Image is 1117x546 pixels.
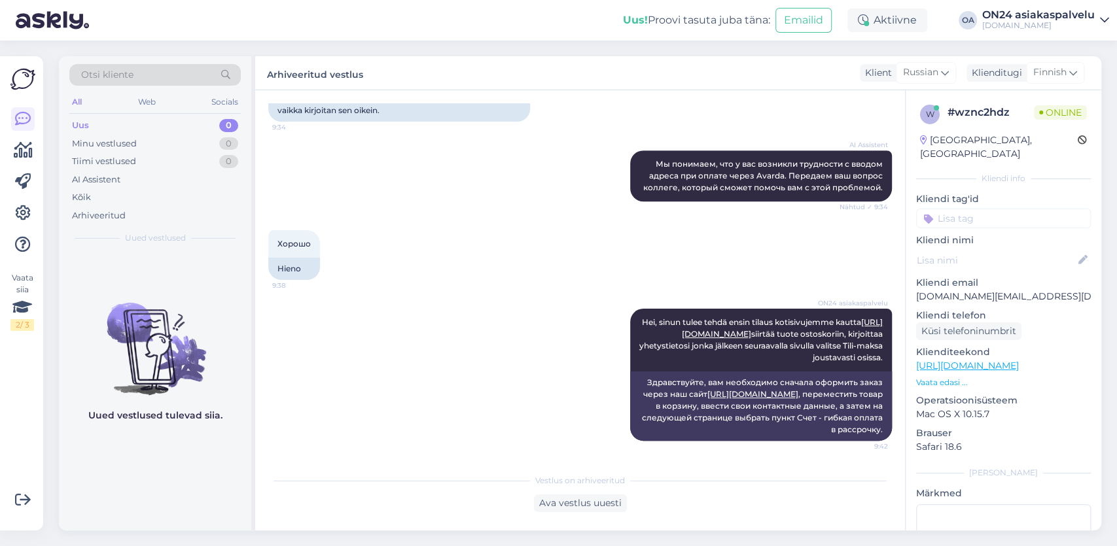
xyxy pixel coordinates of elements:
span: Uued vestlused [125,232,186,244]
span: 9:34 [272,122,321,132]
div: Kliendi info [916,173,1091,184]
div: Küsi telefoninumbrit [916,322,1021,340]
p: Kliendi telefon [916,309,1091,322]
div: Klienditugi [966,66,1022,80]
p: Mac OS X 10.15.7 [916,407,1091,421]
div: 0 [219,119,238,132]
span: AI Assistent [839,140,888,150]
p: Brauser [916,426,1091,440]
div: [PERSON_NAME] [916,467,1091,479]
div: Kõik [72,191,91,204]
img: No chats [59,279,251,397]
div: Avarda, se sanoo, että verkkosivustosi osoite on virheellinen, vaikka kirjoitan sen oikein. [268,88,530,122]
span: Russian [903,65,938,80]
div: Minu vestlused [72,137,137,150]
span: 9:38 [272,281,321,290]
input: Lisa tag [916,209,1091,228]
div: Uus [72,119,89,132]
div: OA [959,11,977,29]
span: Hei, sinun tulee tehdä ensin tilaus kotisivujemme kautta siirtää tuote ostoskoriin, kirjoittaa yh... [639,317,885,362]
div: 0 [219,137,238,150]
div: Socials [209,94,241,111]
b: Uus! [623,14,648,26]
span: Finnish [1033,65,1067,80]
span: 9:42 [839,441,888,451]
p: Operatsioonisüsteem [916,394,1091,407]
p: Safari 18.6 [916,440,1091,454]
p: Vaata edasi ... [916,377,1091,388]
div: Hieno [268,258,320,280]
span: w [926,109,934,119]
img: Askly Logo [10,67,35,92]
p: [DOMAIN_NAME][EMAIL_ADDRESS][DOMAIN_NAME] [916,290,1091,303]
div: Proovi tasuta juba täna: [623,12,770,28]
label: Arhiveeritud vestlus [267,64,363,82]
div: AI Assistent [72,173,120,186]
div: [GEOGRAPHIC_DATA], [GEOGRAPHIC_DATA] [920,133,1078,161]
span: Otsi kliente [81,68,133,82]
p: Märkmed [916,486,1091,500]
div: Aktiivne [847,9,927,32]
p: Kliendi nimi [916,233,1091,247]
a: [URL][DOMAIN_NAME] [707,389,798,399]
input: Lisa nimi [917,253,1076,267]
div: Vaata siia [10,272,34,331]
button: Emailid [775,8,832,33]
span: Vestlus on arhiveeritud [535,475,625,486]
div: ON24 asiakaspalvelu [982,10,1095,20]
div: 0 [219,155,238,168]
div: Klient [860,66,892,80]
div: Web [135,94,158,111]
span: Nähtud ✓ 9:34 [839,202,888,212]
div: All [69,94,84,111]
div: 2 / 3 [10,319,34,331]
div: Здравствуйте, вам необходимо сначала оформить заказ через наш сайт , переместить товар в корзину,... [630,371,892,441]
div: Ava vestlus uuesti [534,494,627,512]
div: [DOMAIN_NAME] [982,20,1095,31]
p: Kliendi email [916,276,1091,290]
span: Хорошо [277,239,311,248]
p: Uued vestlused tulevad siia. [88,409,222,422]
p: Kliendi tag'id [916,192,1091,206]
a: ON24 asiakaspalvelu[DOMAIN_NAME] [982,10,1109,31]
span: ON24 asiakaspalvelu [818,298,888,308]
div: Arhiveeritud [72,209,126,222]
a: [URL][DOMAIN_NAME] [916,360,1019,371]
span: Мы понимаем, что у вас возникли трудности с вводом адреса при оплате через Avarda. Передаем ваш в... [643,159,885,192]
p: Klienditeekond [916,345,1091,359]
span: Online [1034,105,1087,120]
div: # wznc2hdz [948,105,1034,120]
div: Tiimi vestlused [72,155,136,168]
